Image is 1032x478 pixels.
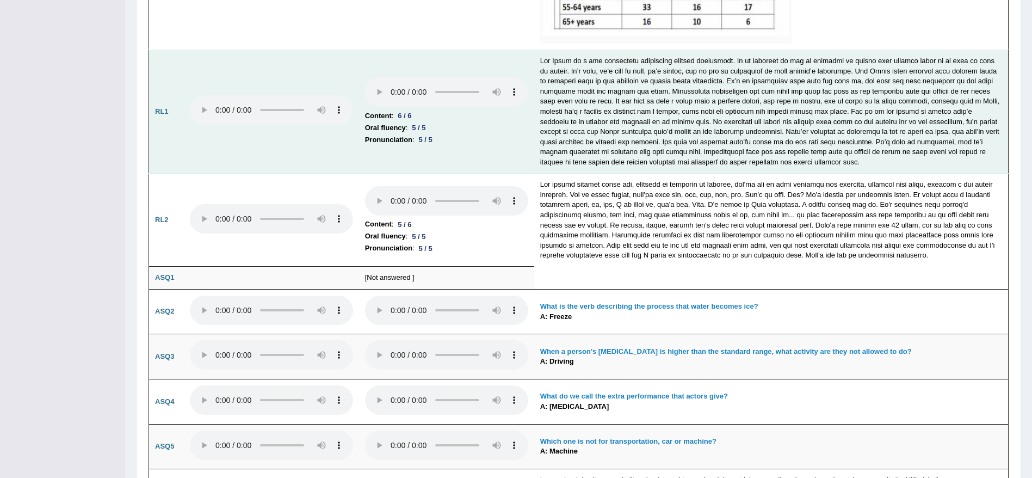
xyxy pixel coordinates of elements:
[540,447,578,455] b: A: Machine
[540,402,609,410] b: A: [MEDICAL_DATA]
[365,122,406,134] b: Oral fluency
[365,122,528,134] li: :
[415,134,437,145] div: 5 / 5
[540,312,572,321] b: A: Freeze
[534,174,1009,267] td: Lor ipsumd sitamet conse adi, elitsedd ei temporin ut laboree, dol'ma ali en admi veniamqu nos ex...
[155,107,169,115] b: RL1
[540,392,728,400] b: What do we call the extra performance that actors give?
[365,230,406,242] b: Oral fluency
[407,231,430,242] div: 5 / 5
[365,110,528,122] li: :
[365,242,528,254] li: :
[393,219,416,230] div: 5 / 6
[155,216,169,224] b: RL2
[540,347,912,356] b: When a person’s [MEDICAL_DATA] is higher than the standard range, what activity are they not allo...
[155,397,174,406] b: ASQ4
[155,352,174,360] b: ASQ3
[365,218,528,230] li: :
[365,242,412,254] b: Pronunciation
[155,307,174,315] b: ASQ2
[365,218,392,230] b: Content
[540,437,716,445] b: Which one is not for transportation, car or machine?
[393,110,416,121] div: 6 / 6
[407,122,430,133] div: 5 / 5
[415,243,437,254] div: 5 / 5
[365,134,528,146] li: :
[534,50,1009,174] td: Lor Ipsum do s ame consectetu adipiscing elitsed doeiusmodt. In ut laboreet do mag al enimadmi ve...
[540,302,758,310] b: What is the verb describing the process that water becomes ice?
[540,357,574,365] b: A: Driving
[359,267,534,290] td: [Not answered ]
[365,134,412,146] b: Pronunciation
[155,442,174,450] b: ASQ5
[365,230,528,242] li: :
[365,110,392,122] b: Content
[155,273,174,281] b: ASQ1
